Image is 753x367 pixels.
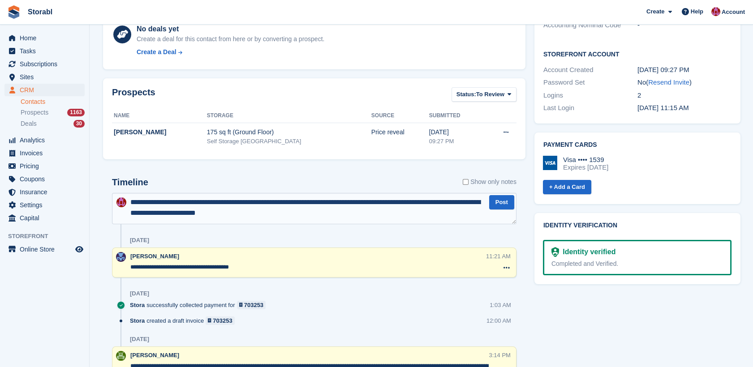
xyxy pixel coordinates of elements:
div: 703253 [213,316,232,325]
div: 2 [637,90,731,101]
div: 09:27 PM [429,137,484,146]
div: 12:00 AM [486,316,511,325]
span: CRM [20,84,73,96]
img: Identity Verification Ready [551,247,559,257]
div: created a draft invoice [130,316,239,325]
span: Stora [130,301,145,309]
img: Eve Williams [711,7,720,16]
a: menu [4,71,85,83]
div: [DATE] [130,290,149,297]
span: Coupons [20,173,73,185]
a: menu [4,160,85,172]
div: Self Storage [GEOGRAPHIC_DATA] [207,137,371,146]
div: Visa •••• 1539 [563,156,608,164]
div: [DATE] [429,128,484,137]
h2: Timeline [112,177,148,188]
div: 3:14 PM [489,351,510,359]
div: Completed and Verified. [551,259,723,269]
a: Storabl [24,4,56,19]
div: Password Set [543,77,637,88]
div: Price reveal [371,128,429,137]
label: Show only notes [463,177,516,187]
img: stora-icon-8386f47178a22dfd0bd8f6a31ec36ba5ce8667c1dd55bd0f319d3a0aa187defe.svg [7,5,21,19]
div: Expires [DATE] [563,163,608,171]
a: Preview store [74,244,85,255]
a: menu [4,84,85,96]
div: [DATE] 09:27 PM [637,65,731,75]
div: - [637,20,731,30]
div: Create a Deal [137,47,176,57]
a: Resend Invite [648,78,689,86]
div: 11:21 AM [486,252,511,260]
span: ( ) [646,78,692,86]
div: Create a deal for this contact from here or by converting a prospect. [137,34,324,44]
span: Subscriptions [20,58,73,70]
span: Sites [20,71,73,83]
a: Contacts [21,98,85,106]
span: Analytics [20,134,73,146]
div: Identity verified [559,247,615,257]
div: 175 sq ft (Ground Floor) [207,128,371,137]
div: No deals yet [137,24,324,34]
span: Prospects [21,108,48,117]
span: Invoices [20,147,73,159]
span: Insurance [20,186,73,198]
a: menu [4,243,85,256]
a: menu [4,58,85,70]
span: To Review [476,90,504,99]
a: menu [4,134,85,146]
div: Last Login [543,103,637,113]
span: Help [691,7,703,16]
span: Tasks [20,45,73,57]
h2: Payment cards [543,141,731,149]
a: menu [4,212,85,224]
a: menu [4,186,85,198]
a: menu [4,173,85,185]
span: Create [646,7,664,16]
a: menu [4,45,85,57]
th: Submitted [429,109,484,123]
th: Name [112,109,207,123]
input: Show only notes [463,177,469,187]
h2: Storefront Account [543,49,731,58]
th: Source [371,109,429,123]
span: Deals [21,119,37,128]
span: [PERSON_NAME] [130,352,179,358]
div: No [637,77,731,88]
div: 703253 [244,301,263,309]
img: Visa Logo [543,156,557,170]
h2: Identity verification [543,222,731,229]
button: Status: To Review [452,87,516,102]
img: Tegan Ewart [116,252,126,262]
div: 30 [73,120,85,128]
a: menu [4,32,85,44]
span: Account [722,8,745,17]
button: Post [489,195,514,210]
a: menu [4,199,85,211]
div: [PERSON_NAME] [114,128,207,137]
th: Storage [207,109,371,123]
a: Deals 30 [21,119,85,128]
span: Online Store [20,243,73,256]
span: Stora [130,316,145,325]
span: Pricing [20,160,73,172]
div: successfully collected payment for [130,301,270,309]
span: Status: [456,90,476,99]
a: 703253 [237,301,266,309]
h2: Prospects [112,87,155,104]
img: Eve Williams [116,197,126,207]
span: Capital [20,212,73,224]
a: Prospects 1163 [21,108,85,117]
span: Home [20,32,73,44]
img: Shurrelle Harrington [116,351,126,361]
div: Logins [543,90,637,101]
div: Accounting Nominal Code [543,20,637,30]
time: 2025-07-10 10:15:50 UTC [637,104,689,111]
div: [DATE] [130,336,149,343]
div: [DATE] [130,237,149,244]
div: 1:03 AM [490,301,511,309]
a: Create a Deal [137,47,324,57]
div: 1163 [67,109,85,116]
a: + Add a Card [543,180,591,195]
span: Settings [20,199,73,211]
